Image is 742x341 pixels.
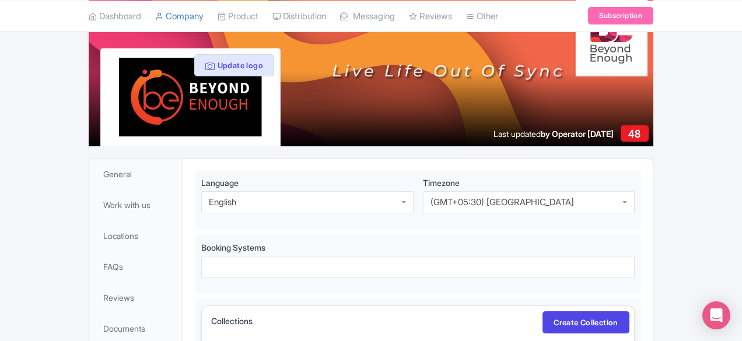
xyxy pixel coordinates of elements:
div: English [209,197,236,208]
div: Open Intercom Messenger [702,301,730,329]
span: Reviews [103,291,134,304]
span: Locations [103,230,138,242]
a: General [92,161,180,187]
label: Collections [211,315,253,327]
a: Work with us [92,192,180,218]
span: Documents [103,322,145,335]
div: Last updated [494,128,614,140]
span: Booking Systems [201,242,265,252]
a: Locations [92,223,180,249]
a: Create Collection [542,311,629,333]
span: Language [201,178,239,188]
a: Subscription [588,7,653,24]
img: dmronehxh5m4snrwbdci.jpg [119,58,262,136]
div: (GMT+05:30) [GEOGRAPHIC_DATA] [430,197,574,208]
span: FAQs [103,261,123,273]
span: General [103,168,132,180]
span: Work with us [103,199,150,211]
button: Update logo [194,54,274,76]
span: Timezone [423,178,460,188]
span: by Operator [DATE] [541,129,614,139]
a: Reviews [92,284,180,311]
span: 48 [628,128,640,140]
a: FAQs [92,254,180,280]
